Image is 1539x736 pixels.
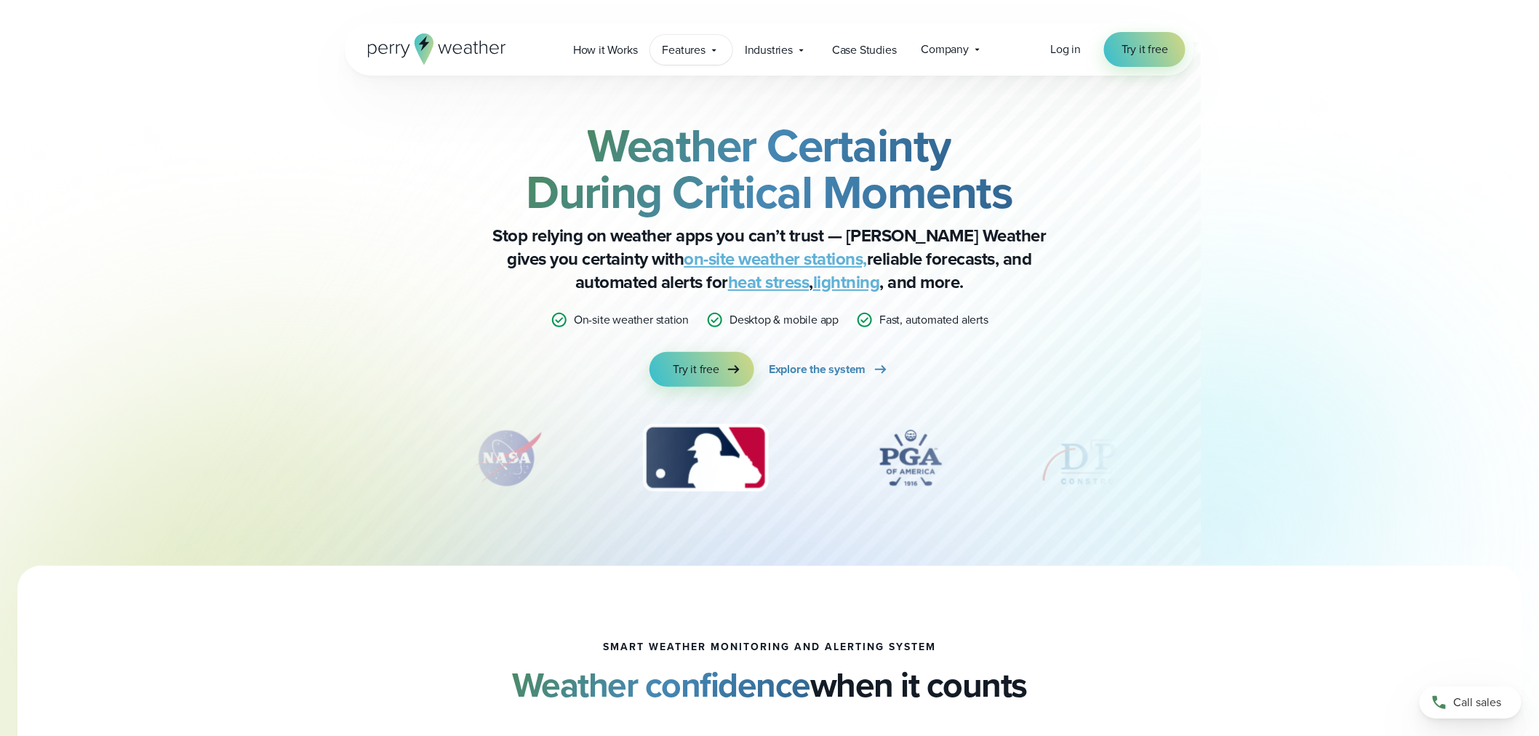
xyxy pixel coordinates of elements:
p: Desktop & mobile app [729,311,839,329]
p: Fast, automated alerts [879,311,988,329]
h2: when it counts [512,665,1027,705]
span: Call sales [1454,694,1502,711]
strong: Weather confidence [512,659,810,711]
strong: Weather Certainty During Critical Moments [526,111,1013,226]
span: Try it free [673,361,719,378]
div: 2 of 12 [457,422,559,495]
img: PGA.svg [852,422,969,495]
p: Stop relying on weather apps you can’t trust — [PERSON_NAME] Weather gives you certainty with rel... [479,224,1060,294]
a: Try it free [649,352,754,387]
a: heat stress [728,269,810,295]
a: Log in [1050,41,1081,58]
img: DPR-Construction.svg [1039,422,1155,495]
span: Case Studies [832,41,897,59]
a: Try it free [1104,32,1186,67]
div: 5 of 12 [1039,422,1155,495]
a: lightning [813,269,880,295]
span: How it Works [573,41,638,59]
h1: smart weather monitoring and alerting system [603,641,936,653]
img: MLB.svg [628,422,782,495]
div: slideshow [417,422,1122,502]
a: Call sales [1420,687,1522,719]
a: Explore the system [769,352,889,387]
span: Company [922,41,970,58]
a: Case Studies [820,35,909,65]
a: How it Works [561,35,650,65]
div: 3 of 12 [628,422,782,495]
div: 4 of 12 [852,422,969,495]
span: Features [663,41,705,59]
span: Try it free [1122,41,1168,58]
span: Explore the system [769,361,866,378]
span: Log in [1050,41,1081,57]
span: Industries [745,41,793,59]
p: On-site weather station [574,311,689,329]
img: NASA.svg [457,422,559,495]
a: on-site weather stations, [684,246,868,272]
